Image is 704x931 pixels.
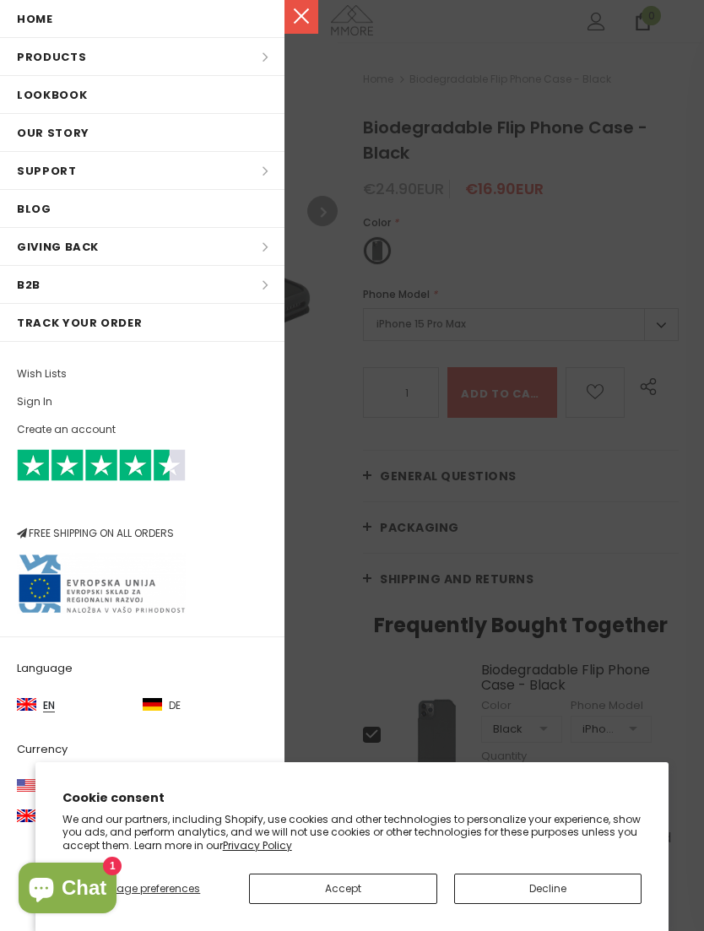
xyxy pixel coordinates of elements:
span: Lookbook [17,87,87,103]
img: i-lang-1.png [17,698,36,712]
inbox-online-store-chat: Shopify online store chat [14,863,122,917]
span: Manage preferences [94,881,200,896]
a: Javni Razpis [17,576,186,590]
a: GBP [17,799,143,831]
span: FREE SHIPPING ON ALL ORDERS [17,457,268,540]
img: Javni Razpis [17,553,186,614]
p: We and our partners, including Shopify, use cookies and other technologies to personalize your ex... [62,813,642,853]
span: Home [17,11,53,27]
a: en [17,687,143,718]
button: Manage preferences [62,874,232,904]
span: Wish Lists [17,365,67,382]
a: Privacy Policy [223,838,292,853]
label: Currency [17,735,268,763]
span: Blog [17,201,51,217]
a: de [143,687,268,718]
span: Our Story [17,125,89,141]
button: Decline [454,874,642,904]
span: Track your order [17,315,142,331]
span: de [169,700,181,712]
a: USD [17,768,143,799]
span: en [43,700,55,712]
button: Accept [249,874,437,904]
img: i-lang-2.png [143,698,162,712]
iframe: Customer reviews powered by Trustpilot [17,481,268,525]
h2: Cookie consent [62,789,642,807]
label: Language [17,654,268,682]
img: Trust Pilot Stars [17,449,186,482]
